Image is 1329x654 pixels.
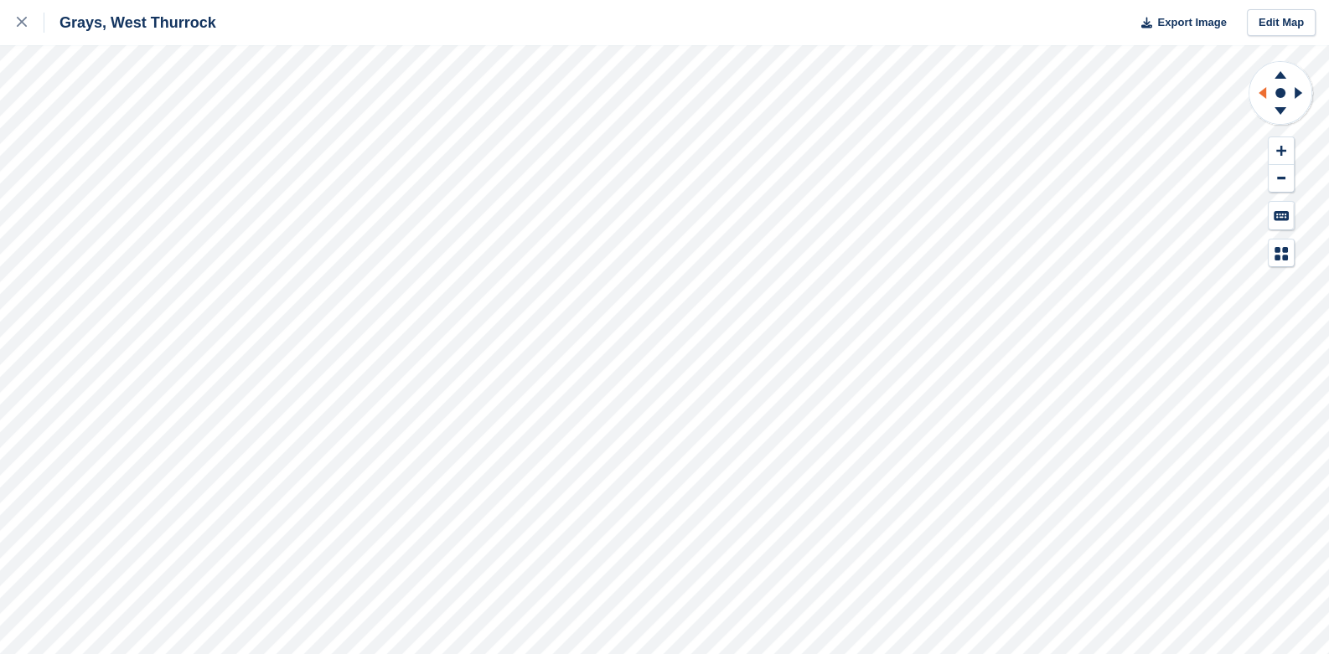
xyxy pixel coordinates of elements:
[44,13,216,33] div: Grays, West Thurrock
[1269,239,1294,267] button: Map Legend
[1247,9,1316,37] a: Edit Map
[1269,137,1294,165] button: Zoom In
[1131,9,1227,37] button: Export Image
[1269,202,1294,229] button: Keyboard Shortcuts
[1157,14,1226,31] span: Export Image
[1269,165,1294,193] button: Zoom Out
